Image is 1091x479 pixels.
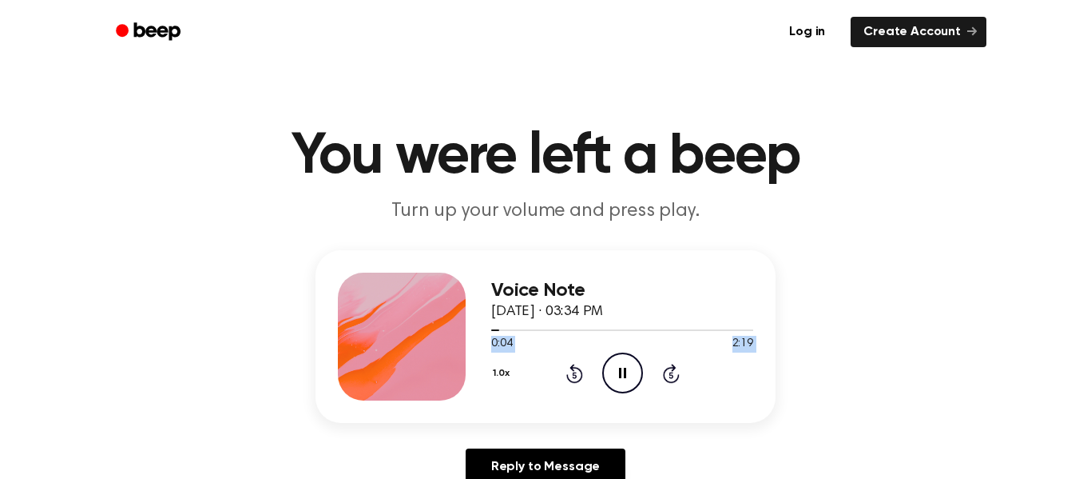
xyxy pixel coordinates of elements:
a: Beep [105,17,195,48]
p: Turn up your volume and press play. [239,198,852,225]
a: Log in [773,14,841,50]
span: 2:19 [732,336,753,353]
h3: Voice Note [491,280,753,301]
span: 0:04 [491,336,512,353]
span: [DATE] · 03:34 PM [491,305,603,319]
h1: You were left a beep [137,128,954,186]
a: Create Account [851,17,986,47]
button: 1.0x [491,360,515,387]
